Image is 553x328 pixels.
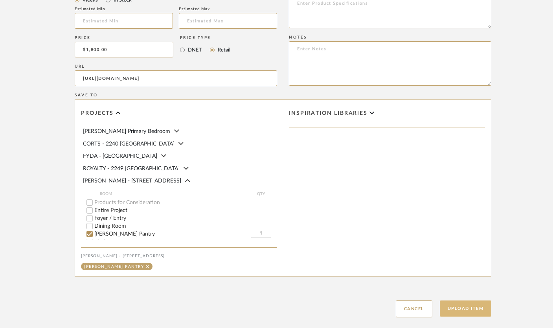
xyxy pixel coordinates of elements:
[83,153,157,159] span: FYDA - [GEOGRAPHIC_DATA]
[179,7,277,11] div: Estimated Max
[217,46,230,54] label: Retail
[179,13,277,29] input: Estimated Max
[94,216,277,221] label: Foyer / Entry
[180,42,230,57] mat-radio-group: Select price type
[94,231,251,237] label: [PERSON_NAME] Pantry
[75,35,173,40] div: Price
[75,7,173,11] div: Estimated Min
[187,46,202,54] label: DNET
[75,42,173,57] input: Enter DNET Price
[75,13,173,29] input: Estimated Min
[289,35,491,40] div: Notes
[251,191,271,197] span: QTY
[94,223,277,229] label: Dining Room
[440,300,492,317] button: Upload Item
[81,110,114,117] span: Projects
[289,110,367,117] span: Inspiration libraries
[94,239,277,245] label: Kitchen
[75,93,491,98] div: Save To
[180,35,230,40] div: Price Type
[84,265,144,269] div: [PERSON_NAME] Pantry
[94,208,277,213] label: Entire Project
[100,191,251,197] span: ROOM
[83,166,180,171] span: ROYALTY - 2249 [GEOGRAPHIC_DATA]
[83,129,170,134] span: [PERSON_NAME] Primary Bedroom
[396,300,432,317] button: Cancel
[75,70,277,86] input: Enter URL
[81,254,277,258] div: [PERSON_NAME] - [STREET_ADDRESS]
[83,141,175,147] span: CORTS - 2240 [GEOGRAPHIC_DATA]
[83,178,181,184] span: [PERSON_NAME] - [STREET_ADDRESS]
[75,64,277,69] div: URL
